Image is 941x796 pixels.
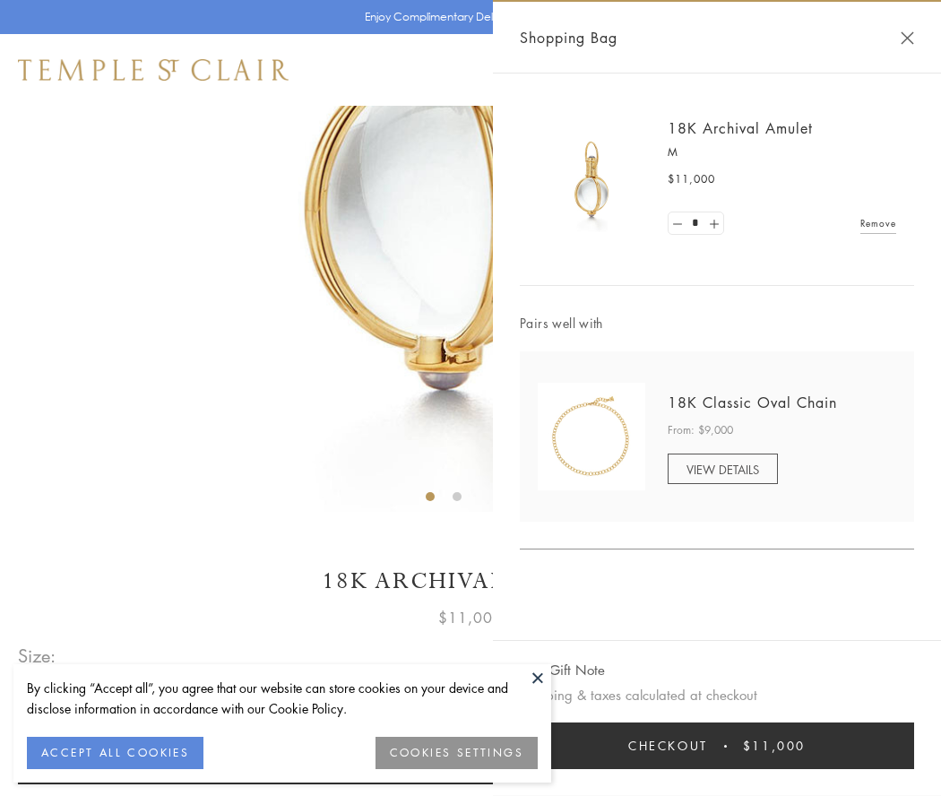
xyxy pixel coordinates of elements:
[18,641,57,671] span: Size:
[668,118,813,138] a: 18K Archival Amulet
[538,125,645,233] img: 18K Archival Amulet
[520,684,914,706] p: Shipping & taxes calculated at checkout
[520,722,914,769] button: Checkout $11,000
[668,421,733,439] span: From: $9,000
[438,606,503,629] span: $11,000
[27,678,538,719] div: By clicking “Accept all”, you agree that our website can store cookies on your device and disclos...
[743,736,806,756] span: $11,000
[668,170,715,188] span: $11,000
[27,737,203,769] button: ACCEPT ALL COOKIES
[376,737,538,769] button: COOKIES SETTINGS
[628,736,708,756] span: Checkout
[901,31,914,45] button: Close Shopping Bag
[18,566,923,597] h1: 18K Archival Amulet
[669,212,686,235] a: Set quantity to 0
[365,8,568,26] p: Enjoy Complimentary Delivery & Returns
[18,59,289,81] img: Temple St. Clair
[668,143,896,161] p: M
[860,213,896,233] a: Remove
[668,393,837,412] a: 18K Classic Oval Chain
[704,212,722,235] a: Set quantity to 2
[520,26,617,49] span: Shopping Bag
[686,461,759,478] span: VIEW DETAILS
[520,659,605,681] button: Add Gift Note
[668,454,778,484] a: VIEW DETAILS
[520,313,914,333] span: Pairs well with
[538,383,645,490] img: N88865-OV18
